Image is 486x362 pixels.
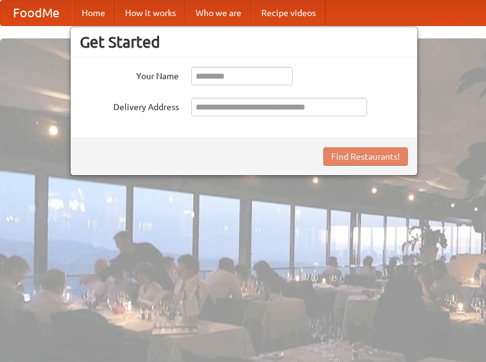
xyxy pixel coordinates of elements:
[323,147,408,166] button: Find Restaurants!
[251,1,326,25] a: Recipe videos
[80,98,179,113] label: Delivery Address
[115,1,186,25] a: How it works
[80,67,179,82] label: Your Name
[186,1,251,25] a: Who we are
[80,33,408,51] h3: Get Started
[1,1,72,25] a: FoodMe
[72,1,115,25] a: Home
